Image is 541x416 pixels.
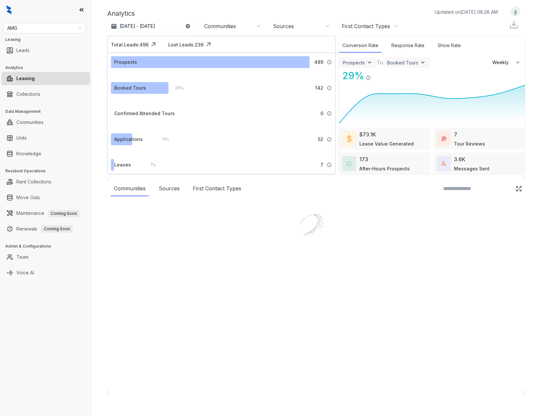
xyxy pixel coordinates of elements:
h3: Resident Operations [5,168,91,174]
div: $73.1K [359,130,376,138]
img: ViewFilterArrow [420,59,426,66]
img: Click Icon [371,69,381,79]
h3: Analytics [5,65,91,71]
div: Booked Tours [114,84,146,92]
img: Info [327,85,332,91]
span: Coming Soon [41,225,73,233]
a: Collections [16,88,40,101]
div: Applications [114,136,143,143]
li: Renewals [1,222,90,235]
li: Rent Collections [1,175,90,188]
li: Voice AI [1,266,90,279]
span: Coming Soon [48,210,80,217]
img: Info [366,75,371,80]
img: SearchIcon [502,186,507,191]
div: 7 [454,130,457,138]
a: Team [16,251,28,264]
img: ViewFilterArrow [366,59,373,66]
span: 7 [320,161,323,168]
li: Collections [1,88,90,101]
li: Communities [1,116,90,129]
li: Maintenance [1,207,90,220]
li: Team [1,251,90,264]
span: AMG [7,23,81,33]
div: 3.6K [454,155,465,163]
img: Download [509,20,519,29]
div: Lease Value Generated [359,140,414,147]
span: 52 [318,136,323,143]
div: Sources [273,23,294,30]
div: 173 [359,155,368,163]
li: Units [1,131,90,145]
div: 11 % [155,136,169,143]
div: Loading... [305,266,328,272]
li: Knowledge [1,147,90,160]
img: Click Icon [149,40,158,49]
img: Click Icon [515,185,522,192]
div: Total Leads: 496 [111,41,149,48]
img: Click Icon [204,40,213,49]
a: RenewalsComing Soon [16,222,73,235]
div: Messages Sent [454,165,490,172]
div: To [377,59,383,66]
div: Confirmed Attended Tours [114,110,175,117]
span: 489 [314,59,323,66]
p: Updated on [DATE] 08:28 AM [435,9,498,15]
span: 142 [315,84,323,92]
li: Leasing [1,72,90,85]
img: Info [327,137,332,142]
div: Booked Tours [387,60,418,65]
div: Communities [204,23,236,30]
div: Show Rate [434,39,464,53]
div: Lost Leads: 236 [168,41,204,48]
div: 1 % [144,161,156,168]
h3: Data Management [5,109,91,114]
img: Info [327,162,332,167]
a: Rent Collections [16,175,51,188]
h3: Admin & Configurations [5,243,91,249]
div: First Contact Types [189,181,244,196]
img: TotalFum [442,161,446,166]
div: Tour Reviews [454,140,485,147]
p: Analytics [107,9,135,18]
img: Info [327,111,332,116]
span: Weekly [492,59,512,66]
div: 29 % [339,68,364,83]
h3: Leasing [5,37,91,43]
a: Units [16,131,27,145]
p: [DATE] - [DATE] [120,23,155,29]
img: UserAvatar [511,8,520,15]
div: Prospects [114,59,137,66]
a: Leasing [16,72,35,85]
div: Leases [114,161,131,168]
span: 0 [320,110,323,117]
div: First Contact Types [342,23,390,30]
div: Prospects [343,60,365,65]
img: TourReviews [442,136,446,141]
div: 29 % [169,84,184,92]
div: Response Rate [388,39,428,53]
a: Communities [16,116,44,129]
img: Loader [284,200,349,266]
img: AfterHoursConversations [347,161,352,166]
a: Move Outs [16,191,40,204]
div: Communities [111,181,149,196]
a: Knowledge [16,147,41,160]
img: LeaseValue [347,135,352,143]
li: Leads [1,44,90,57]
div: Sources [155,181,183,196]
img: Info [327,60,332,65]
button: [DATE] - [DATE] [107,20,196,32]
div: After-Hours Prospects [359,165,410,172]
img: logo [7,5,11,14]
button: Weekly [488,57,525,68]
a: Voice AI [16,266,34,279]
a: Leads [16,44,29,57]
li: Move Outs [1,191,90,204]
div: Conversion Rate [339,39,382,53]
